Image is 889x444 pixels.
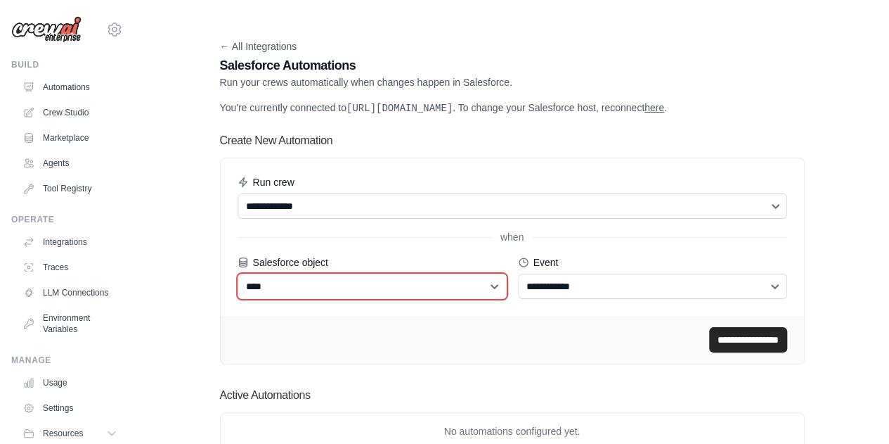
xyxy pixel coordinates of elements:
[518,255,787,269] div: Event
[492,230,532,244] span: when
[11,59,123,70] div: Build
[11,16,82,43] img: Logo
[17,307,123,341] a: Environment Variables
[17,177,123,200] a: Tool Registry
[238,255,507,269] div: Salesforce object
[346,103,453,114] span: [URL][DOMAIN_NAME]
[17,256,123,279] a: Traces
[220,132,805,149] h2: Create New Automation
[220,75,805,89] p: Run your crews automatically when changes happen in Salesforce.
[11,355,123,366] div: Manage
[17,281,123,304] a: LLM Connections
[17,152,123,175] a: Agents
[11,214,123,225] div: Operate
[17,397,123,419] a: Settings
[238,424,787,438] p: No automations configured yet.
[220,387,805,404] h2: Active Automations
[17,231,123,253] a: Integrations
[220,56,805,75] h1: Salesforce Automations
[220,41,297,52] a: ← All Integrations
[17,372,123,394] a: Usage
[17,101,123,124] a: Crew Studio
[17,127,123,149] a: Marketplace
[238,175,787,189] div: Run crew
[220,101,805,115] p: You're currently connected to . To change your Salesforce host, reconnect .
[43,428,83,439] span: Resources
[17,76,123,99] a: Automations
[644,102,664,113] a: here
